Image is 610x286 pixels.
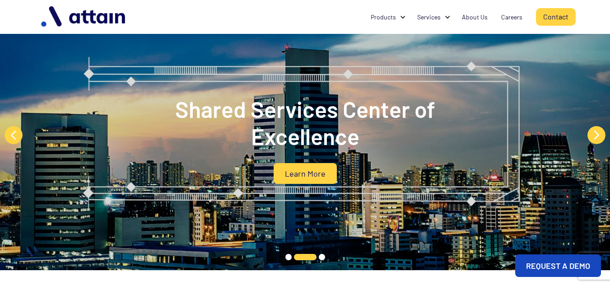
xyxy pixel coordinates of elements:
h2: Shared Services Center of Excellence [125,95,486,150]
div: Products [364,9,410,26]
button: Previous [5,126,23,144]
div: Services [417,13,441,22]
a: Contact [536,8,576,26]
div: Services [410,9,455,26]
a: Learn More [274,163,337,184]
img: logo [37,3,131,31]
a: Careers [494,9,529,26]
a: About Us [455,9,494,26]
button: Next [587,126,605,144]
button: 2 of 3 [294,254,317,260]
button: 3 of 3 [319,254,325,260]
button: 1 of 3 [285,254,292,260]
a: REQUEST A DEMO [515,254,601,277]
div: About Us [462,13,488,22]
div: Products [371,13,396,22]
div: Careers [501,13,522,22]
